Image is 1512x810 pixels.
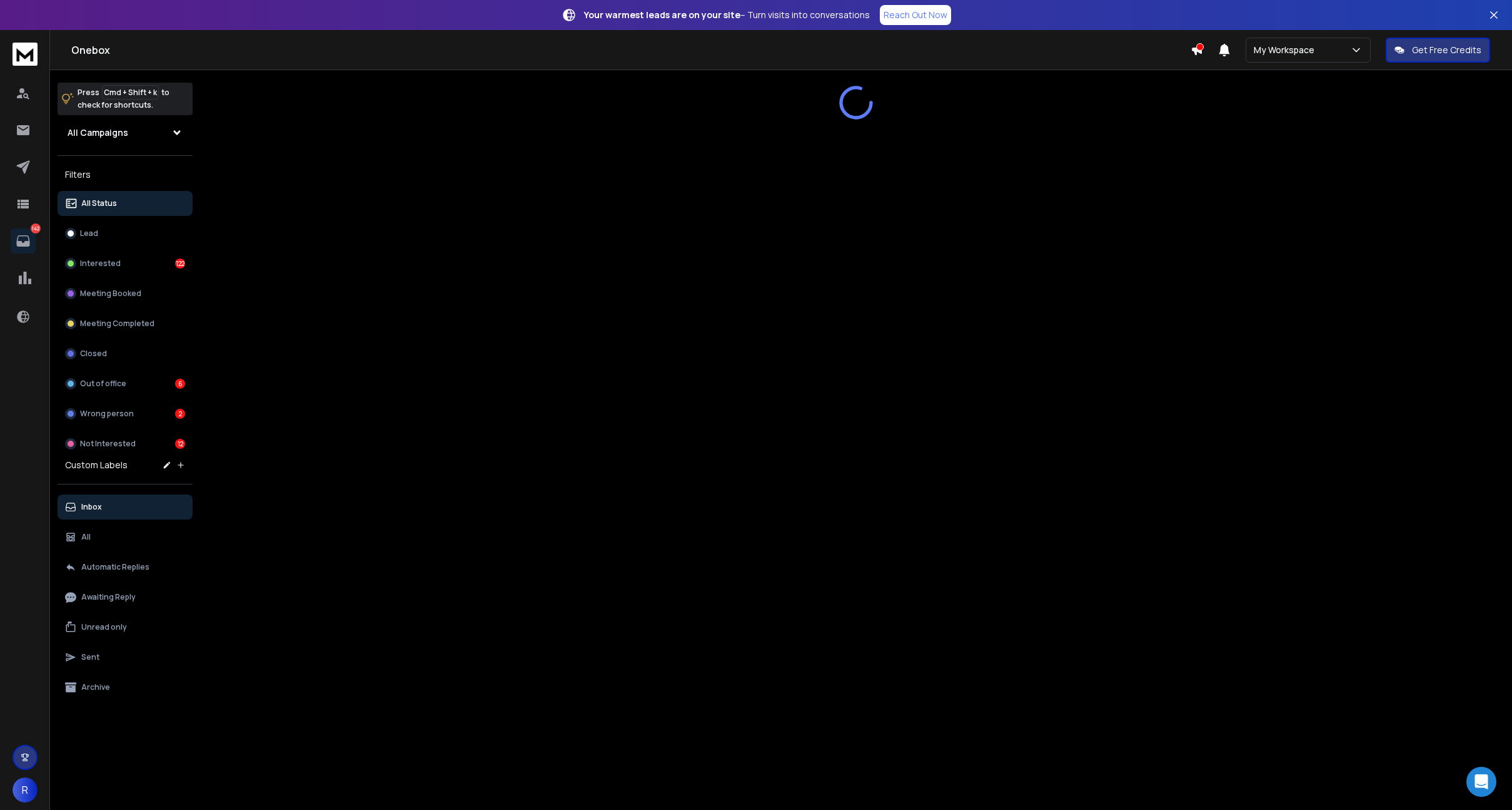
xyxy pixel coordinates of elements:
p: All Status [81,198,117,208]
button: R [13,777,38,802]
div: 6 [175,379,185,389]
p: Not Interested [80,439,136,449]
button: Out of office6 [58,371,193,396]
p: Out of office [80,379,126,389]
p: 142 [31,223,41,233]
div: 2 [175,409,185,419]
p: Automatic Replies [81,562,149,572]
p: Interested [80,259,121,269]
button: All [58,525,193,550]
button: Interested122 [58,251,193,276]
p: Meeting Completed [80,319,154,329]
h3: Filters [58,166,193,183]
p: All [81,532,91,542]
p: Press to check for shortcuts. [78,86,169,111]
img: logo [13,43,38,66]
button: Meeting Completed [58,311,193,336]
div: 12 [175,439,185,449]
button: Not Interested12 [58,431,193,456]
h1: Onebox [71,43,1191,58]
p: Awaiting Reply [81,592,136,602]
span: Cmd + Shift + k [102,85,159,100]
p: Meeting Booked [80,289,141,299]
button: Archive [58,675,193,700]
p: Sent [81,652,99,662]
p: Inbox [81,502,102,512]
a: Reach Out Now [880,5,951,25]
button: All Status [58,191,193,216]
p: Archive [81,682,110,692]
button: Unread only [58,615,193,640]
p: – Turn visits into conversations [584,9,870,21]
button: Wrong person2 [58,401,193,426]
h1: All Campaigns [68,126,128,139]
strong: Your warmest leads are on your site [584,9,740,21]
button: Awaiting Reply [58,585,193,610]
button: Closed [58,341,193,366]
p: Lead [80,228,98,238]
button: Meeting Booked [58,281,193,306]
a: 142 [11,228,36,254]
button: Inbox [58,495,193,520]
button: All Campaigns [58,120,193,145]
p: Closed [80,349,107,359]
div: Open Intercom Messenger [1466,767,1496,797]
p: My Workspace [1254,44,1319,56]
button: Sent [58,645,193,670]
h3: Custom Labels [65,459,128,471]
p: Reach Out Now [884,9,947,21]
button: Get Free Credits [1386,38,1490,63]
button: Automatic Replies [58,555,193,580]
button: Lead [58,221,193,246]
p: Unread only [81,622,127,632]
p: Get Free Credits [1412,44,1481,56]
p: Wrong person [80,409,134,419]
div: 122 [175,259,185,269]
